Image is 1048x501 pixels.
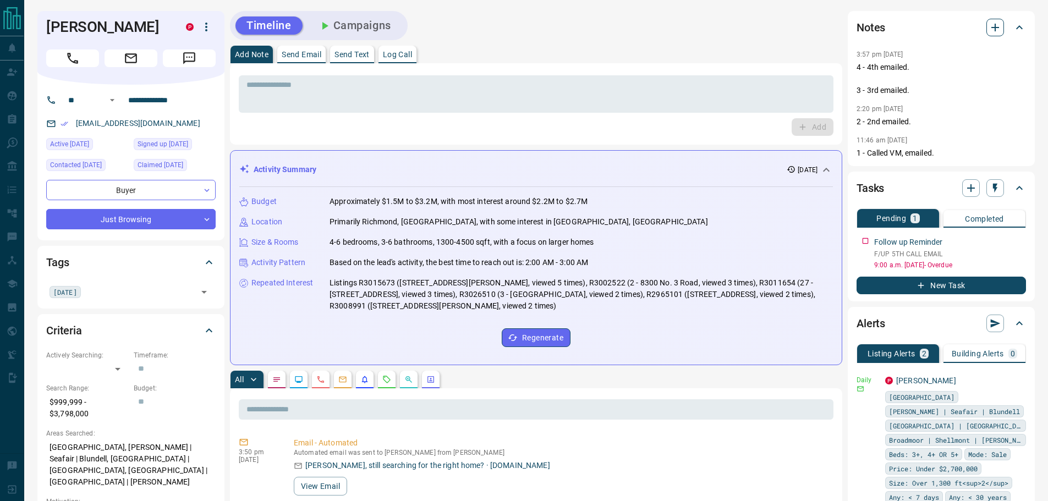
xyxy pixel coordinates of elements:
p: Listings R3015673 ([STREET_ADDRESS][PERSON_NAME], viewed 5 times), R3002522 (2 - 8300 No. 3 Road,... [330,277,833,312]
p: 4-6 bedrooms, 3-6 bathrooms, 1300-4500 sqft, with a focus on larger homes [330,236,594,248]
span: Email [105,49,157,67]
p: Activity Pattern [251,257,305,268]
p: Approximately $1.5M to $3.2M, with most interest around $2.2M to $2.7M [330,196,588,207]
span: [GEOGRAPHIC_DATA] [889,392,954,403]
div: Buyer [46,180,216,200]
p: Add Note [235,51,268,58]
p: 0 [1011,350,1015,357]
span: Contacted [DATE] [50,159,102,170]
p: 3:50 pm [239,448,277,456]
p: Pending [876,214,906,222]
button: Regenerate [502,328,570,347]
p: 9:00 a.m. [DATE] - Overdue [874,260,1026,270]
div: Mon Sep 01 2025 [46,159,128,174]
button: Timeline [235,16,303,35]
div: property.ca [186,23,194,31]
div: Tags [46,249,216,276]
p: Completed [965,215,1004,223]
h2: Tasks [857,179,884,197]
p: [PERSON_NAME], still searching for the right home? · [DOMAIN_NAME] [305,460,550,471]
p: Search Range: [46,383,128,393]
span: Broadmoor | Shellmont | [PERSON_NAME] [889,434,1022,445]
p: Daily [857,375,879,385]
svg: Requests [382,375,391,384]
div: Notes [857,14,1026,41]
p: [GEOGRAPHIC_DATA], [PERSON_NAME] | Seafair | Blundell, [GEOGRAPHIC_DATA] | [GEOGRAPHIC_DATA], [GE... [46,438,216,491]
span: [DATE] [53,287,77,298]
svg: Listing Alerts [360,375,369,384]
p: Listing Alerts [868,350,915,357]
p: Activity Summary [254,164,316,175]
p: [DATE] [239,456,277,464]
p: Budget: [134,383,216,393]
p: Based on the lead's activity, the best time to reach out is: 2:00 AM - 3:00 AM [330,257,588,268]
span: [PERSON_NAME] | Seafair | Blundell [889,406,1020,417]
button: Open [196,284,212,300]
span: [GEOGRAPHIC_DATA] | [GEOGRAPHIC_DATA] [889,420,1022,431]
div: property.ca [885,377,893,384]
p: Building Alerts [952,350,1004,357]
p: Location [251,216,282,228]
p: $999,999 - $3,798,000 [46,393,128,423]
button: Campaigns [307,16,402,35]
p: Timeframe: [134,350,216,360]
span: Price: Under $2,700,000 [889,463,978,474]
p: F/UP 5TH CALL EMAIL [874,249,1026,259]
span: Call [46,49,99,67]
p: Size & Rooms [251,236,299,248]
span: Active [DATE] [50,139,89,150]
div: Mon Sep 01 2025 [46,138,128,153]
p: Budget [251,196,277,207]
span: Message [163,49,216,67]
button: View Email [294,477,347,496]
div: Tasks [857,175,1026,201]
svg: Email [857,385,864,393]
div: Alerts [857,310,1026,337]
h2: Notes [857,19,885,36]
a: [PERSON_NAME] [896,376,956,385]
span: Signed up [DATE] [138,139,188,150]
div: Mon Sep 01 2025 [134,159,216,174]
svg: Calls [316,375,325,384]
h2: Alerts [857,315,885,332]
div: Activity Summary[DATE] [239,159,833,180]
p: Send Email [282,51,321,58]
h2: Criteria [46,322,82,339]
p: Actively Searching: [46,350,128,360]
p: 1 - Called VM, emailed. [857,147,1026,159]
button: Open [106,93,119,107]
svg: Opportunities [404,375,413,384]
a: [EMAIL_ADDRESS][DOMAIN_NAME] [76,119,200,128]
svg: Lead Browsing Activity [294,375,303,384]
p: 2 [922,350,926,357]
svg: Notes [272,375,281,384]
p: 11:46 am [DATE] [857,136,907,144]
span: Claimed [DATE] [138,159,183,170]
div: Just Browsing [46,209,216,229]
p: Email - Automated [294,437,829,449]
p: Areas Searched: [46,428,216,438]
p: Log Call [383,51,412,58]
p: 3:57 pm [DATE] [857,51,903,58]
p: 4 - 4th emailed. 3 - 3rd emailed. [857,62,1026,96]
p: 1 [913,214,917,222]
svg: Agent Actions [426,375,435,384]
p: Automated email was sent to [PERSON_NAME] from [PERSON_NAME] [294,449,829,456]
p: Primarily Richmond, [GEOGRAPHIC_DATA], with some interest in [GEOGRAPHIC_DATA], [GEOGRAPHIC_DATA] [330,216,708,228]
svg: Email Verified [61,120,68,128]
h2: Tags [46,254,69,271]
p: 2 - 2nd emailed. [857,116,1026,128]
svg: Emails [338,375,347,384]
p: Send Text [334,51,370,58]
span: Size: Over 1,300 ft<sup>2</sup> [889,477,1008,488]
p: Repeated Interest [251,277,313,289]
p: Follow up Reminder [874,236,942,248]
span: Beds: 3+, 4+ OR 5+ [889,449,958,460]
p: 2:20 pm [DATE] [857,105,903,113]
p: All [235,376,244,383]
button: New Task [857,277,1026,294]
span: Mode: Sale [968,449,1007,460]
p: [DATE] [798,165,817,175]
div: Mon Sep 01 2025 [134,138,216,153]
h1: [PERSON_NAME] [46,18,169,36]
